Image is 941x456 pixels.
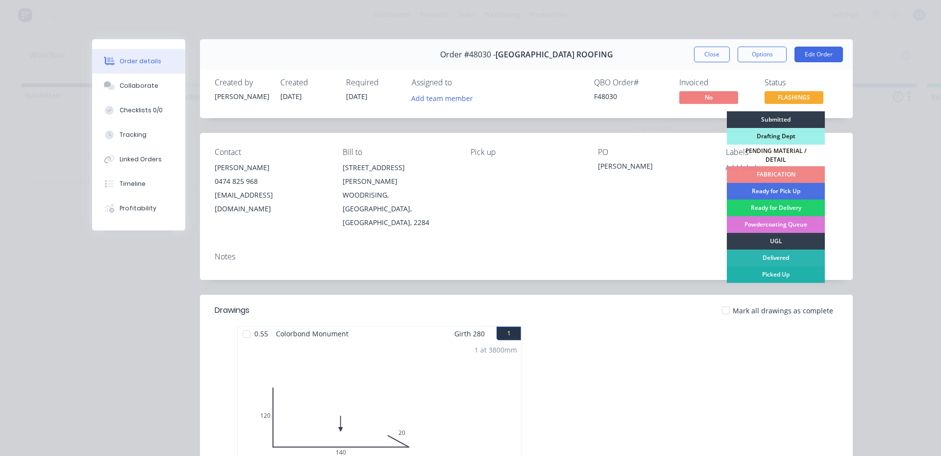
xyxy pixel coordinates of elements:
div: Picked Up [727,266,825,283]
div: [PERSON_NAME]0474 825 968[EMAIL_ADDRESS][DOMAIN_NAME] [215,161,327,216]
div: Invoiced [679,78,753,87]
button: FLASHINGS [765,91,823,106]
div: Timeline [120,179,146,188]
button: Add labels [720,161,766,174]
button: Order details [92,49,185,74]
button: Timeline [92,172,185,196]
div: Collaborate [120,81,158,90]
span: [DATE] [346,92,368,101]
div: Contact [215,148,327,157]
div: Labels [726,148,838,157]
span: Order #48030 - [440,50,495,59]
div: Submitted [727,111,825,128]
div: Created [280,78,334,87]
span: Girth 280 [454,327,485,341]
button: Linked Orders [92,147,185,172]
div: Pick up [470,148,583,157]
div: PO [598,148,710,157]
div: Order details [120,57,161,66]
div: Drafting Dept [727,128,825,145]
span: [DATE] [280,92,302,101]
span: 0.55 [250,327,272,341]
div: [EMAIL_ADDRESS][DOMAIN_NAME] [215,188,327,216]
div: Bill to [343,148,455,157]
div: [STREET_ADDRESS][PERSON_NAME] [343,161,455,188]
span: Colorbond Monument [272,327,352,341]
div: Required [346,78,400,87]
div: [STREET_ADDRESS][PERSON_NAME]WOODRISING, [GEOGRAPHIC_DATA], [GEOGRAPHIC_DATA], 2284 [343,161,455,229]
span: FLASHINGS [765,91,823,103]
div: Ready for Delivery [727,200,825,216]
div: UGL [727,233,825,250]
div: 1 at 3800mm [474,345,517,355]
div: F48030 [594,91,668,101]
div: [PERSON_NAME] [215,91,269,101]
button: Collaborate [92,74,185,98]
div: QBO Order # [594,78,668,87]
div: 0474 825 968 [215,175,327,188]
button: Tracking [92,123,185,147]
span: [GEOGRAPHIC_DATA] ROOFING [495,50,613,59]
button: 1 [496,327,521,340]
div: FABRICATION [727,166,825,183]
div: Profitability [120,204,156,213]
div: Created by [215,78,269,87]
button: Edit Order [794,47,843,62]
div: Notes [215,252,838,261]
button: Options [738,47,787,62]
span: No [679,91,738,103]
button: Add team member [406,91,478,104]
div: [PERSON_NAME] [215,161,327,175]
div: Linked Orders [120,155,162,164]
div: Checklists 0/0 [120,106,163,115]
button: Profitability [92,196,185,221]
div: Tracking [120,130,147,139]
div: [PERSON_NAME] [598,161,710,175]
div: Powdercoating Queue [727,216,825,233]
button: Checklists 0/0 [92,98,185,123]
div: Assigned to [412,78,510,87]
div: Delivered [727,250,825,266]
div: Status [765,78,838,87]
button: Add team member [412,91,478,104]
button: Close [694,47,730,62]
div: PENDING MATERIAL / DETAIL [727,145,825,166]
div: Ready for Pick Up [727,183,825,200]
div: Drawings [215,304,249,316]
div: WOODRISING, [GEOGRAPHIC_DATA], [GEOGRAPHIC_DATA], 2284 [343,188,455,229]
